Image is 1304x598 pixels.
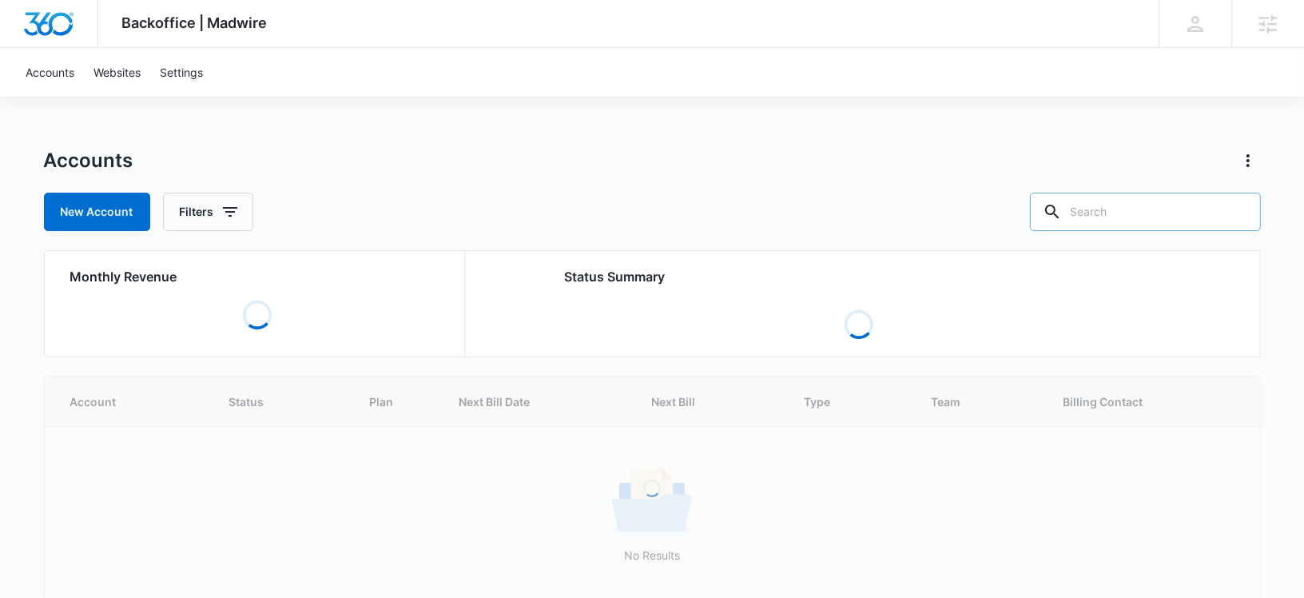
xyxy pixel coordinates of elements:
span: Backoffice | Madwire [122,14,268,31]
button: Filters [163,193,253,231]
a: New Account [44,193,150,231]
input: Search [1030,193,1261,231]
h1: Accounts [44,149,133,173]
a: Websites [84,48,150,97]
a: Accounts [16,48,84,97]
h2: Monthly Revenue [70,267,445,286]
a: Settings [150,48,213,97]
button: Actions [1235,148,1261,173]
h2: Status Summary [564,267,1155,286]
